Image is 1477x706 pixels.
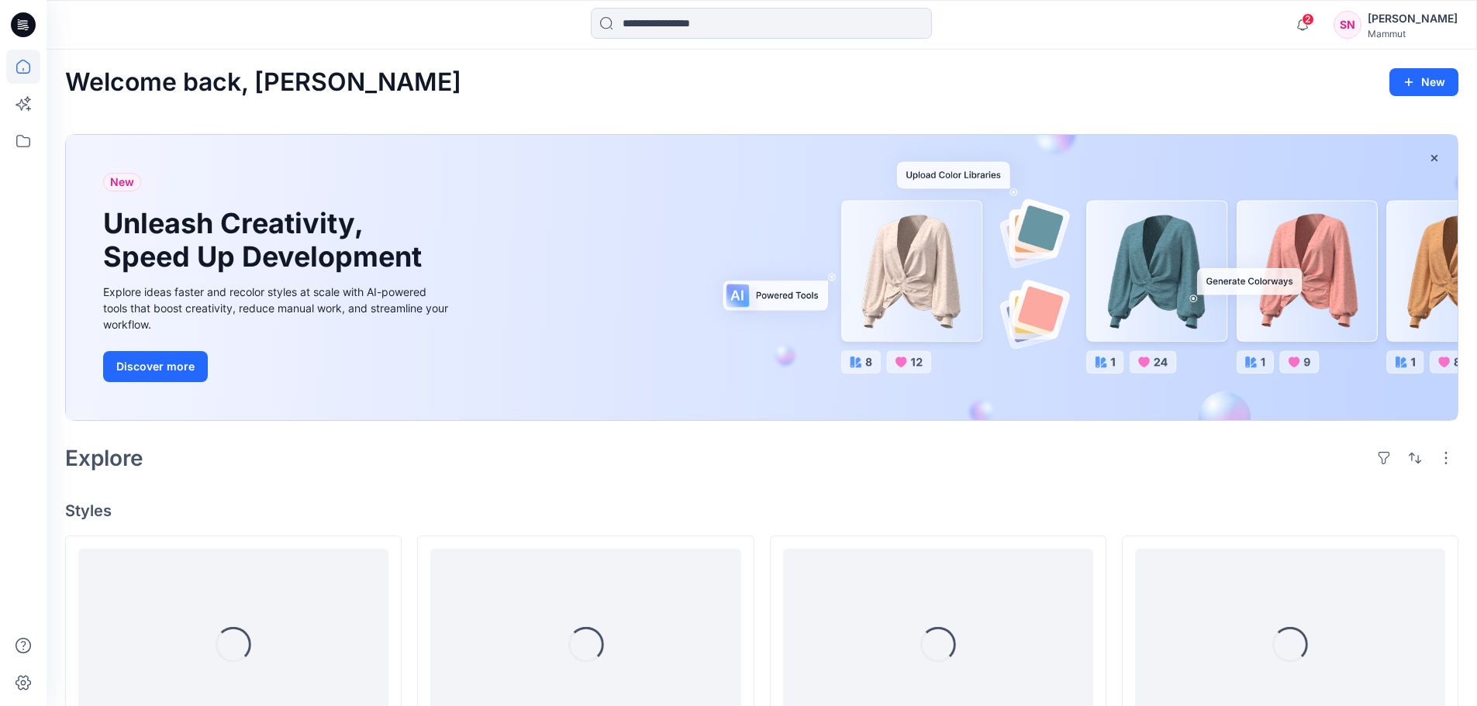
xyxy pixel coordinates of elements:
[65,501,1458,520] h4: Styles
[1334,11,1361,39] div: SN
[103,351,452,382] a: Discover more
[1302,13,1314,26] span: 2
[103,207,429,274] h1: Unleash Creativity, Speed Up Development
[1368,9,1458,28] div: [PERSON_NAME]
[1389,68,1458,96] button: New
[65,68,461,97] h2: Welcome back, [PERSON_NAME]
[103,284,452,332] div: Explore ideas faster and recolor styles at scale with AI-powered tools that boost creativity, red...
[103,351,208,382] button: Discover more
[65,446,143,470] h2: Explore
[110,173,134,191] span: New
[1368,28,1458,40] div: Mammut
